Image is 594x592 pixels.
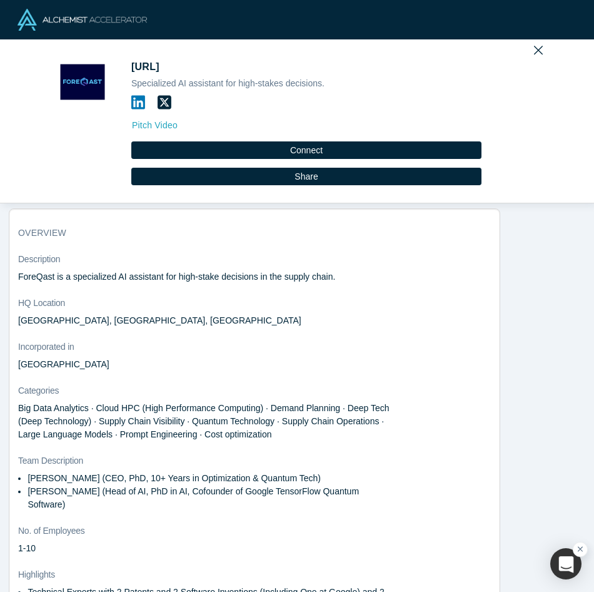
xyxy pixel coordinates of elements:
[131,118,481,133] a: Pitch Video
[18,403,389,439] span: Big Data Analytics · Cloud HPC (High Performance Computing) · Demand Planning · Deep Tech (Deep T...
[28,472,395,485] li: [PERSON_NAME] (CEO, PhD, 10+ Years in Optimization & Quantum Tech)
[18,358,395,371] dd: [GEOGRAPHIC_DATA]
[18,9,147,31] img: Alchemist Logo
[131,141,481,159] button: Connect
[18,524,491,538] dt: No. of Employees
[18,253,491,266] dt: Description
[18,568,491,581] dt: Highlights
[18,542,395,555] dd: 1-10
[18,227,473,240] h3: overview
[60,59,105,105] img: ForeQast.ai's Logo
[18,454,491,467] dt: Team Description
[131,77,481,90] div: Specialized AI assistant for high-stakes decisions.
[28,485,395,511] li: [PERSON_NAME] (Head of AI, PhD in AI, Cofounder of Google TensorFlow Quantum Software)
[18,270,395,283] p: ForeQast is a specialized AI assistant for high-stake decisions in the supply chain.
[18,340,491,354] dt: Incorporated in
[18,297,491,310] dt: HQ Location
[131,168,481,185] button: Share
[534,41,543,58] button: Close
[131,61,162,72] span: [URL]
[18,384,491,397] dt: Categories
[18,314,395,327] dd: [GEOGRAPHIC_DATA], [GEOGRAPHIC_DATA], [GEOGRAPHIC_DATA]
